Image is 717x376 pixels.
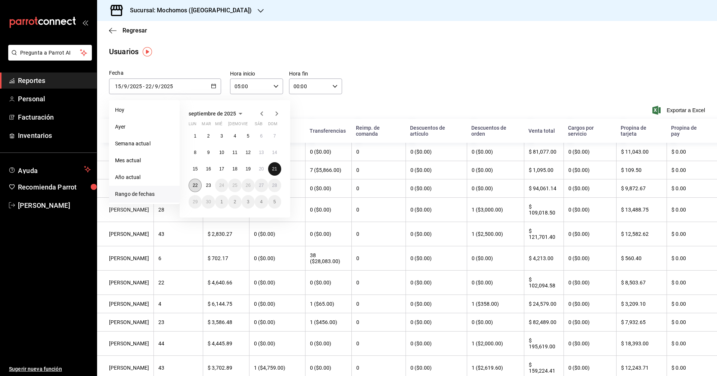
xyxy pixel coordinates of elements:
th: 0 ($0.00) [406,198,467,222]
th: [PERSON_NAME] [97,143,153,161]
img: Tooltip marker [143,47,152,56]
h3: Sucursal: Mochomos ([GEOGRAPHIC_DATA]) [124,6,252,15]
abbr: 26 de septiembre de 2025 [246,183,251,188]
th: [PERSON_NAME] [97,313,153,332]
th: $ 4,640.66 [203,271,249,295]
th: 4 [153,295,203,313]
th: 0 ($0.00) [406,271,467,295]
button: 3 de septiembre de 2025 [215,129,228,143]
th: 23 [153,313,203,332]
th: 0 ($0.00) [406,246,467,271]
abbr: 2 de septiembre de 2025 [207,133,210,139]
button: 30 de septiembre de 2025 [202,195,215,209]
th: $ 1,095.00 [524,161,564,179]
th: 0 ($0.00) [564,179,616,198]
span: Personal [18,94,91,104]
input: Month [155,83,158,89]
button: Exportar a Excel [654,106,705,115]
th: $ 2,830.27 [203,222,249,246]
th: $ 82,489.00 [524,313,564,332]
th: $ 4,445.89 [203,332,249,356]
abbr: 28 de septiembre de 2025 [272,183,277,188]
th: 0 ($0.00) [305,222,352,246]
button: 19 de septiembre de 2025 [242,162,255,176]
th: $ 6,144.75 [203,295,249,313]
button: 11 de septiembre de 2025 [228,146,241,159]
th: $ 0.00 [667,246,717,271]
th: 0 ($0.00) [467,246,524,271]
button: 5 de septiembre de 2025 [242,129,255,143]
th: $ 0.00 [667,198,717,222]
abbr: 12 de septiembre de 2025 [246,150,251,155]
span: Ayuda [18,165,81,174]
abbr: martes [202,121,211,129]
th: Propina de tarjeta [616,119,667,143]
th: 0 ($0.00) [305,143,352,161]
th: 1 ($358.00) [467,295,524,313]
span: Regresar [122,27,147,34]
button: 15 de septiembre de 2025 [189,162,202,176]
th: $ 11,043.00 [616,143,667,161]
th: 28 [153,198,203,222]
div: Usuarios [109,46,139,57]
th: 1 ($2,500.00) [467,222,524,246]
button: 14 de septiembre de 2025 [268,146,281,159]
label: Hora inicio [230,71,283,76]
abbr: 3 de septiembre de 2025 [220,133,223,139]
th: $ 13,488.75 [616,198,667,222]
button: 16 de septiembre de 2025 [202,162,215,176]
button: 24 de septiembre de 2025 [215,179,228,192]
button: 18 de septiembre de 2025 [228,162,241,176]
th: 0 ($0.00) [467,143,524,161]
abbr: 30 de septiembre de 2025 [206,199,211,204]
th: $ 8,503.67 [616,271,667,295]
th: 0 ($0.00) [564,295,616,313]
th: 0 ($0.00) [467,271,524,295]
abbr: 29 de septiembre de 2025 [193,199,198,204]
th: $ 560.40 [616,246,667,271]
th: $ 4,213.00 [524,246,564,271]
abbr: 14 de septiembre de 2025 [272,150,277,155]
th: $ 24,579.00 [524,295,564,313]
input: Year [161,83,173,89]
th: [PERSON_NAME] [97,179,153,198]
th: $ 12,582.62 [616,222,667,246]
button: 3 de octubre de 2025 [242,195,255,209]
abbr: 15 de septiembre de 2025 [193,166,198,172]
th: 0 ($0.00) [249,332,305,356]
abbr: 25 de septiembre de 2025 [232,183,237,188]
th: 7 ($5,866.00) [305,161,352,179]
th: [PERSON_NAME] [97,332,153,356]
button: 12 de septiembre de 2025 [242,146,255,159]
th: 0 ($0.00) [564,198,616,222]
abbr: 5 de septiembre de 2025 [247,133,249,139]
th: $ 9,872.67 [616,179,667,198]
th: 0 ($0.00) [406,179,467,198]
th: 0 ($0.00) [249,271,305,295]
button: 8 de septiembre de 2025 [189,146,202,159]
button: septiembre de 2025 [189,109,245,118]
div: Fecha [109,69,221,77]
button: 26 de septiembre de 2025 [242,179,255,192]
button: 10 de septiembre de 2025 [215,146,228,159]
th: [PERSON_NAME] [97,246,153,271]
th: 0 ($0.00) [564,143,616,161]
button: 5 de octubre de 2025 [268,195,281,209]
abbr: 22 de septiembre de 2025 [193,183,198,188]
th: $ 3,586.48 [203,313,249,332]
button: 27 de septiembre de 2025 [255,179,268,192]
th: $ 109,018.50 [524,198,564,222]
th: Descuentos de artículo [406,119,467,143]
th: Reimp. de comanda [351,119,406,143]
th: 1 ($3,000.00) [467,198,524,222]
button: 13 de septiembre de 2025 [255,146,268,159]
span: Facturación [18,112,91,122]
button: 29 de septiembre de 2025 [189,195,202,209]
th: $ 121,701.40 [524,222,564,246]
th: Transferencias [305,119,352,143]
th: 0 ($0.00) [305,271,352,295]
span: [PERSON_NAME] [18,200,91,210]
button: 17 de septiembre de 2025 [215,162,228,176]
